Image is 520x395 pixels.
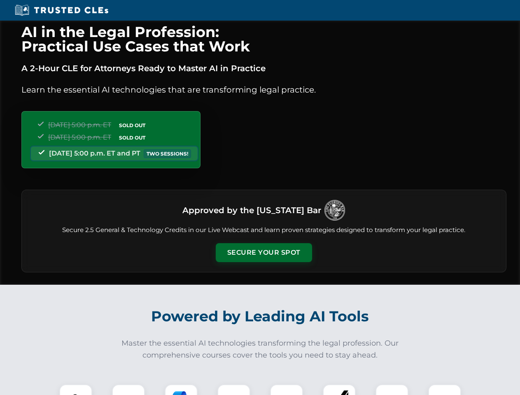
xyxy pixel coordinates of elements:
p: Master the essential AI technologies transforming the legal profession. Our comprehensive courses... [116,337,404,361]
span: SOLD OUT [116,121,148,130]
p: A 2-Hour CLE for Attorneys Ready to Master AI in Practice [21,62,506,75]
span: SOLD OUT [116,133,148,142]
p: Learn the essential AI technologies that are transforming legal practice. [21,83,506,96]
span: [DATE] 5:00 p.m. ET [48,121,111,129]
img: Logo [324,200,345,221]
button: Secure Your Spot [216,243,312,262]
h1: AI in the Legal Profession: Practical Use Cases that Work [21,25,506,53]
h2: Powered by Leading AI Tools [32,302,488,331]
p: Secure 2.5 General & Technology Credits in our Live Webcast and learn proven strategies designed ... [32,225,496,235]
h3: Approved by the [US_STATE] Bar [182,203,321,218]
img: Trusted CLEs [12,4,111,16]
span: [DATE] 5:00 p.m. ET [48,133,111,141]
